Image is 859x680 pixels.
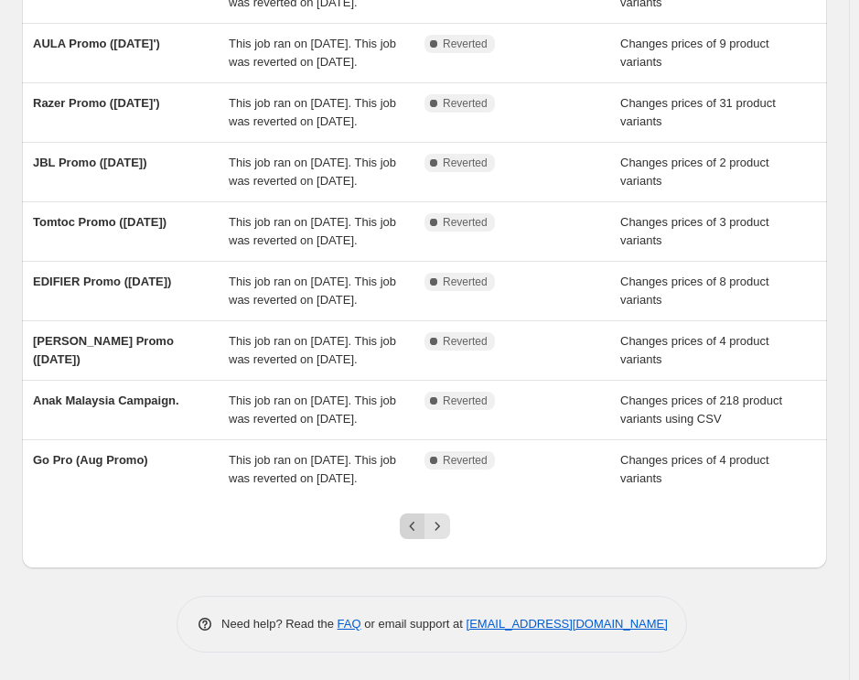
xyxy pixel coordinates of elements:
[620,334,769,366] span: Changes prices of 4 product variants
[221,617,338,631] span: Need help? Read the
[400,513,450,539] nav: Pagination
[229,215,396,247] span: This job ran on [DATE]. This job was reverted on [DATE].
[620,156,769,188] span: Changes prices of 2 product variants
[33,334,174,366] span: [PERSON_NAME] Promo ([DATE])
[443,156,488,170] span: Reverted
[443,96,488,111] span: Reverted
[33,394,179,407] span: Anak Malaysia Campaign.
[443,215,488,230] span: Reverted
[620,215,769,247] span: Changes prices of 3 product variants
[33,37,160,50] span: AULA Promo ([DATE]')
[33,96,160,110] span: Razer Promo ([DATE]')
[229,334,396,366] span: This job ran on [DATE]. This job was reverted on [DATE].
[33,453,148,467] span: Go Pro (Aug Promo)
[620,37,769,69] span: Changes prices of 9 product variants
[443,334,488,349] span: Reverted
[467,617,668,631] a: [EMAIL_ADDRESS][DOMAIN_NAME]
[443,275,488,289] span: Reverted
[229,156,396,188] span: This job ran on [DATE]. This job was reverted on [DATE].
[400,513,425,539] button: Previous
[33,156,146,169] span: JBL Promo ([DATE])
[424,513,450,539] button: Next
[33,275,171,288] span: EDIFIER Promo ([DATE])
[620,96,776,128] span: Changes prices of 31 product variants
[33,215,166,229] span: Tomtoc Promo ([DATE])
[620,453,769,485] span: Changes prices of 4 product variants
[229,96,396,128] span: This job ran on [DATE]. This job was reverted on [DATE].
[443,453,488,468] span: Reverted
[620,394,782,426] span: Changes prices of 218 product variants using CSV
[338,617,361,631] a: FAQ
[229,394,396,426] span: This job ran on [DATE]. This job was reverted on [DATE].
[443,394,488,408] span: Reverted
[229,275,396,307] span: This job ran on [DATE]. This job was reverted on [DATE].
[361,617,467,631] span: or email support at
[443,37,488,51] span: Reverted
[229,453,396,485] span: This job ran on [DATE]. This job was reverted on [DATE].
[620,275,769,307] span: Changes prices of 8 product variants
[229,37,396,69] span: This job ran on [DATE]. This job was reverted on [DATE].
